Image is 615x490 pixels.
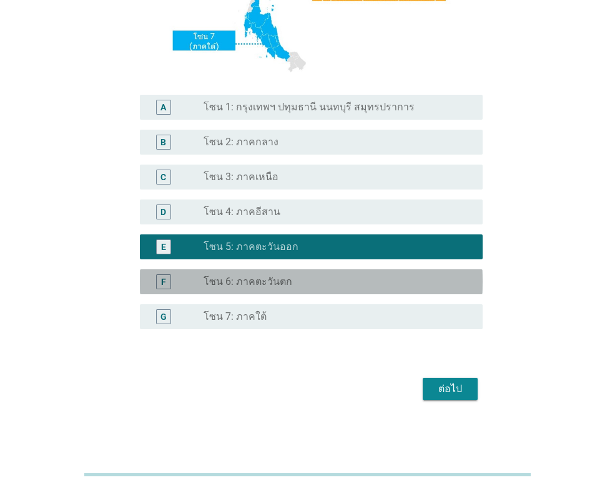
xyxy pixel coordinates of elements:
[423,378,478,400] button: ต่อไป
[204,241,298,253] label: โซน 5: ภาคตะวันออก
[433,382,468,396] div: ต่อไป
[161,276,166,289] div: F
[160,136,166,149] div: B
[161,241,166,254] div: E
[204,136,278,148] label: โซน 2: ภาคกลาง
[204,101,415,113] label: โซน 1: กรุงเทพฯ ปทุมธานี นนทบุรี สมุทรปราการ
[160,310,167,324] div: G
[160,101,166,114] div: A
[160,206,166,219] div: D
[204,310,267,323] label: โซน 7: ภาคใต้
[204,171,278,183] label: โซน 3: ภาคเหนือ
[160,171,166,184] div: C
[204,276,292,288] label: โซน 6: ภาคตะวันตก
[204,206,280,218] label: โซน 4: ภาคอีสาน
